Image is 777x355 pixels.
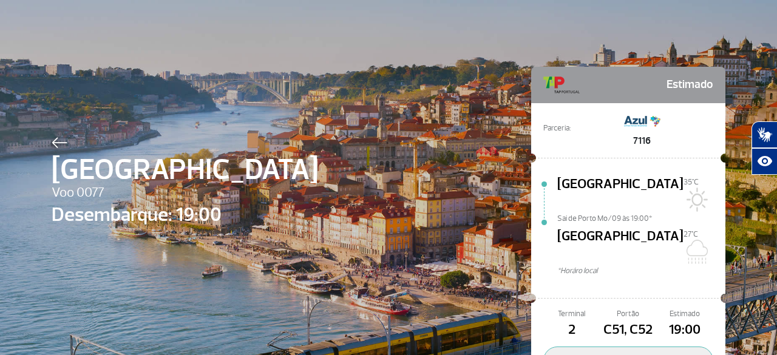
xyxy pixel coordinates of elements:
[752,121,777,148] button: Abrir tradutor de língua de sinais.
[543,123,571,134] span: Parceria:
[624,134,660,148] span: 7116
[557,174,684,213] span: [GEOGRAPHIC_DATA]
[52,183,318,203] span: Voo 0077
[600,308,656,320] span: Portão
[684,177,699,187] span: 35°C
[52,200,318,229] span: Desembarque: 19:00
[684,240,708,264] img: Nublado
[543,308,600,320] span: Terminal
[657,320,713,340] span: 19:00
[557,226,684,265] span: [GEOGRAPHIC_DATA]
[667,73,713,97] span: Estimado
[684,188,708,212] img: Sol
[557,213,725,221] span: Sai de Porto Mo/09 às 19:00*
[752,121,777,175] div: Plugin de acessibilidade da Hand Talk.
[657,308,713,320] span: Estimado
[600,320,656,340] span: C51, C52
[543,320,600,340] span: 2
[684,229,698,239] span: 27°C
[557,265,725,277] span: *Horáro local
[752,148,777,175] button: Abrir recursos assistivos.
[52,148,318,192] span: [GEOGRAPHIC_DATA]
